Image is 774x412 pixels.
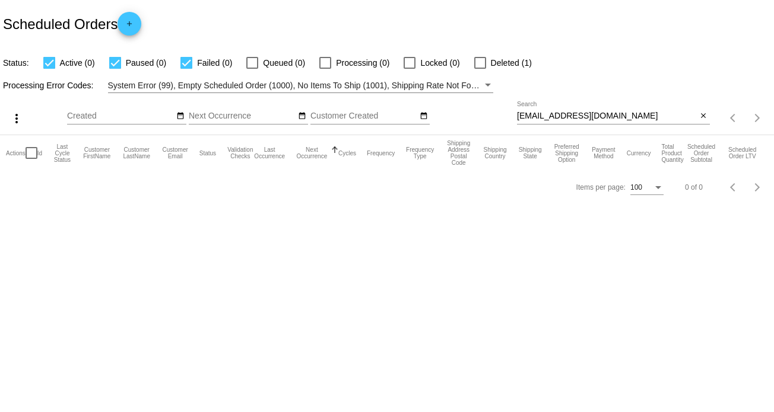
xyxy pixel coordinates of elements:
[630,183,642,191] span: 100
[83,146,112,159] button: Change sorting for CustomerFirstName
[445,140,472,166] button: Change sorting for ShippingPostcode
[483,146,507,159] button: Change sorting for ShippingCountry
[420,111,428,121] mat-icon: date_range
[3,12,141,36] h2: Scheduled Orders
[517,111,697,121] input: Search
[420,56,459,70] span: Locked (0)
[3,81,94,90] span: Processing Error Codes:
[491,56,532,70] span: Deleted (1)
[576,183,626,191] div: Items per page:
[405,146,434,159] button: Change sorting for FrequencyType
[627,149,651,157] button: Change sorting for CurrencyIso
[746,175,769,199] button: Next page
[189,111,296,121] input: Next Occurrence
[53,143,72,163] button: Change sorting for LastProcessingCycleId
[746,106,769,130] button: Next page
[661,135,686,171] mat-header-cell: Total Product Quantity
[6,135,26,171] mat-header-cell: Actions
[298,111,306,121] mat-icon: date_range
[727,146,757,159] button: Change sorting for LifetimeValue
[338,149,356,157] button: Change sorting for Cycles
[197,56,232,70] span: Failed (0)
[263,56,305,70] span: Queued (0)
[37,149,42,157] button: Change sorting for Id
[122,146,151,159] button: Change sorting for CustomerLastName
[176,111,185,121] mat-icon: date_range
[367,149,395,157] button: Change sorting for Frequency
[108,78,494,93] mat-select: Filter by Processing Error Codes
[3,58,29,68] span: Status:
[518,146,543,159] button: Change sorting for ShippingState
[630,184,664,192] mat-select: Items per page:
[199,149,216,157] button: Change sorting for Status
[722,175,746,199] button: Previous page
[254,146,286,159] button: Change sorting for LastOccurrenceUtc
[685,183,703,191] div: 0 of 0
[310,111,417,121] input: Customer Created
[60,56,95,70] span: Active (0)
[227,135,254,171] mat-header-cell: Validation Checks
[591,146,616,159] button: Change sorting for PaymentMethod.Type
[699,111,708,121] mat-icon: close
[722,106,746,130] button: Previous page
[336,56,389,70] span: Processing (0)
[697,110,710,123] button: Clear
[162,146,189,159] button: Change sorting for CustomerEmail
[122,20,137,34] mat-icon: add
[296,146,328,159] button: Change sorting for NextOccurrenceUtc
[9,111,24,126] mat-icon: more_vert
[67,111,174,121] input: Created
[686,143,717,163] button: Change sorting for Subtotal
[126,56,166,70] span: Paused (0)
[553,143,580,163] button: Change sorting for PreferredShippingOption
